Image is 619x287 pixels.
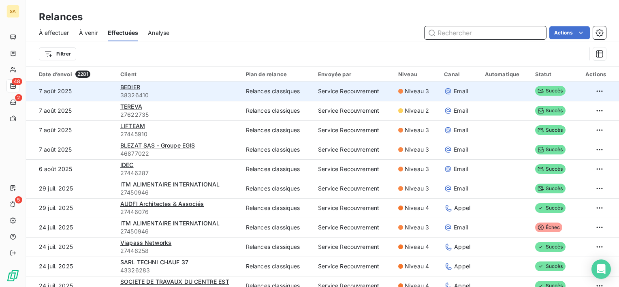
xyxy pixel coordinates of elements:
[120,278,229,285] span: SOCIETE DE TRAVAUX DU CENTRE EST
[15,94,22,101] span: 2
[39,29,69,37] span: À effectuer
[26,140,115,159] td: 7 août 2025
[26,120,115,140] td: 7 août 2025
[454,146,468,154] span: Email
[148,29,169,37] span: Analyse
[398,71,434,77] div: Niveau
[580,71,606,77] div: Actions
[425,26,546,39] input: Rechercher
[454,262,470,270] span: Appel
[79,29,98,37] span: À venir
[535,125,566,135] span: Succès
[75,71,91,78] span: 2281
[26,198,115,218] td: 29 juil. 2025
[120,266,236,274] span: 43326283
[454,204,470,212] span: Appel
[120,227,236,236] span: 27450946
[405,165,429,173] span: Niveau 3
[535,184,566,193] span: Succès
[313,237,393,257] td: Service Recouvrement
[108,29,139,37] span: Effectuées
[26,179,115,198] td: 29 juil. 2025
[120,181,220,188] span: ITM ALIMENTAIRE INTERNATIONAL
[405,204,429,212] span: Niveau 4
[120,169,236,177] span: 27446287
[313,120,393,140] td: Service Recouvrement
[120,91,236,99] span: 38326410
[120,130,236,138] span: 27445910
[405,262,429,270] span: Niveau 4
[12,78,22,85] span: 48
[405,223,429,231] span: Niveau 3
[405,107,429,115] span: Niveau 2
[535,106,566,116] span: Succès
[120,200,204,207] span: AUDFI Architectes & Associés
[454,243,470,251] span: Appel
[535,203,566,213] span: Succès
[241,257,313,276] td: Relances classiques
[549,26,590,39] button: Actions
[535,145,566,154] span: Succès
[6,269,19,282] img: Logo LeanPay
[591,259,611,279] div: Open Intercom Messenger
[26,237,115,257] td: 24 juil. 2025
[39,10,83,24] h3: Relances
[120,247,236,255] span: 27446258
[241,140,313,159] td: Relances classiques
[405,87,429,95] span: Niveau 3
[313,257,393,276] td: Service Recouvrement
[454,165,468,173] span: Email
[405,146,429,154] span: Niveau 3
[26,257,115,276] td: 24 juil. 2025
[120,84,140,90] span: BEDIER
[120,220,220,227] span: ITM ALIMENTAIRE INTERNATIONAL
[313,81,393,101] td: Service Recouvrement
[405,126,429,134] span: Niveau 3
[120,239,171,246] span: Viapass Networks
[535,223,563,232] span: Échec
[39,47,76,60] button: Filtrer
[241,81,313,101] td: Relances classiques
[39,71,111,78] div: Date d’envoi
[535,71,571,77] div: Statut
[535,242,566,252] span: Succès
[15,196,22,203] span: 5
[405,243,429,251] span: Niveau 4
[26,159,115,179] td: 6 août 2025
[313,140,393,159] td: Service Recouvrement
[313,198,393,218] td: Service Recouvrement
[313,159,393,179] td: Service Recouvrement
[454,107,468,115] span: Email
[120,122,145,129] span: LIFTEAM
[241,101,313,120] td: Relances classiques
[120,259,188,266] span: SARL TECHNI CHAUF 37
[120,71,137,77] span: Client
[318,71,388,77] div: Envoyée par
[6,5,19,18] div: SA
[444,71,475,77] div: Canal
[454,223,468,231] span: Email
[26,81,115,101] td: 7 août 2025
[120,188,236,197] span: 27450946
[246,71,308,77] div: Plan de relance
[405,184,429,193] span: Niveau 3
[120,161,134,168] span: IDEC
[120,111,236,119] span: 27622735
[6,79,19,92] a: 48
[241,198,313,218] td: Relances classiques
[313,101,393,120] td: Service Recouvrement
[120,103,142,110] span: TEREVA
[535,86,566,96] span: Succès
[26,101,115,120] td: 7 août 2025
[26,218,115,237] td: 24 juil. 2025
[241,120,313,140] td: Relances classiques
[454,184,468,193] span: Email
[241,159,313,179] td: Relances classiques
[313,218,393,237] td: Service Recouvrement
[535,261,566,271] span: Succès
[241,179,313,198] td: Relances classiques
[485,71,525,77] div: Automatique
[120,142,195,149] span: BLEZAT SAS - Groupe EGIS
[120,208,236,216] span: 27446076
[120,150,236,158] span: 46877022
